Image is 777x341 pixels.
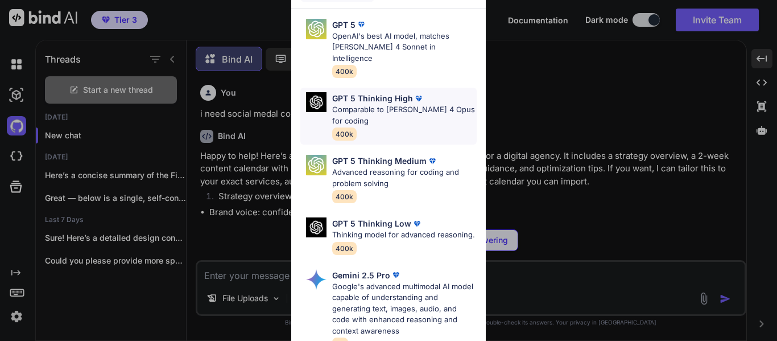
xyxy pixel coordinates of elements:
[332,190,357,203] span: 400k
[306,92,326,112] img: Pick Models
[411,218,423,229] img: premium
[332,31,477,64] p: OpenAI's best AI model, matches [PERSON_NAME] 4 Sonnet in Intelligence
[332,128,357,141] span: 400k
[390,269,402,281] img: premium
[332,167,477,189] p: Advanced reasoning for coding and problem solving
[306,155,326,175] img: Pick Models
[332,217,411,229] p: GPT 5 Thinking Low
[306,19,326,39] img: Pick Models
[332,281,477,337] p: Google's advanced multimodal AI model capable of understanding and generating text, images, audio...
[332,92,413,104] p: GPT 5 Thinking High
[306,217,326,237] img: Pick Models
[356,19,367,30] img: premium
[332,65,357,78] span: 400k
[306,269,326,290] img: Pick Models
[332,242,357,255] span: 400k
[413,93,424,104] img: premium
[332,229,475,241] p: Thinking model for advanced reasoning.
[332,269,390,281] p: Gemini 2.5 Pro
[427,155,438,167] img: premium
[332,19,356,31] p: GPT 5
[332,104,477,126] p: Comparable to [PERSON_NAME] 4 Opus for coding
[332,155,427,167] p: GPT 5 Thinking Medium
